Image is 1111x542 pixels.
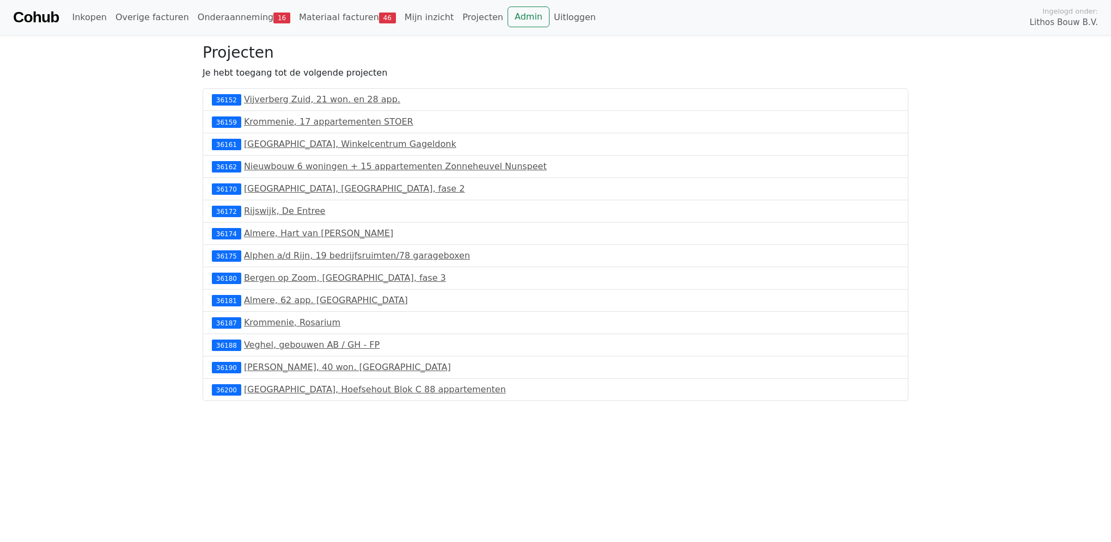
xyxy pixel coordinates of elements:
[212,183,241,194] div: 36170
[244,250,470,261] a: Alphen a/d Rijn, 19 bedrijfsruimten/78 garageboxen
[212,161,241,172] div: 36162
[212,384,241,395] div: 36200
[244,295,408,305] a: Almere, 62 app. [GEOGRAPHIC_DATA]
[244,183,465,194] a: [GEOGRAPHIC_DATA], [GEOGRAPHIC_DATA], fase 2
[13,4,59,30] a: Cohub
[212,250,241,261] div: 36175
[193,7,295,28] a: Onderaanneming16
[244,362,451,372] a: [PERSON_NAME], 40 won. [GEOGRAPHIC_DATA]
[212,228,241,239] div: 36174
[244,273,446,283] a: Bergen op Zoom, [GEOGRAPHIC_DATA], fase 3
[212,317,241,328] div: 36187
[212,362,241,373] div: 36190
[203,44,908,62] h3: Projecten
[508,7,550,27] a: Admin
[212,295,241,306] div: 36181
[212,340,241,350] div: 36188
[212,139,241,150] div: 36161
[244,161,547,171] a: Nieuwbouw 6 woningen + 15 appartementen Zonneheuvel Nunspeet
[212,273,241,284] div: 36180
[212,206,241,217] div: 36172
[458,7,508,28] a: Projecten
[244,317,340,328] a: Krommenie, Rosarium
[244,228,393,238] a: Almere, Hart van [PERSON_NAME]
[1042,6,1098,16] span: Ingelogd onder:
[244,384,506,395] a: [GEOGRAPHIC_DATA], Hoefsehout Blok C 88 appartementen
[203,66,908,79] p: Je hebt toegang tot de volgende projecten
[379,13,396,23] span: 46
[400,7,459,28] a: Mijn inzicht
[550,7,600,28] a: Uitloggen
[212,116,241,127] div: 36159
[295,7,400,28] a: Materiaal facturen46
[244,94,400,104] a: Vijverberg Zuid, 21 won. en 28 app.
[244,206,325,216] a: Rijswijk, De Entree
[1030,16,1098,29] span: Lithos Bouw B.V.
[273,13,290,23] span: 16
[111,7,193,28] a: Overige facturen
[68,7,111,28] a: Inkopen
[244,340,380,350] a: Veghel, gebouwen AB / GH - FP
[212,94,241,105] div: 36152
[244,116,413,127] a: Krommenie, 17 appartementen STOER
[244,139,456,149] a: [GEOGRAPHIC_DATA], Winkelcentrum Gageldonk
